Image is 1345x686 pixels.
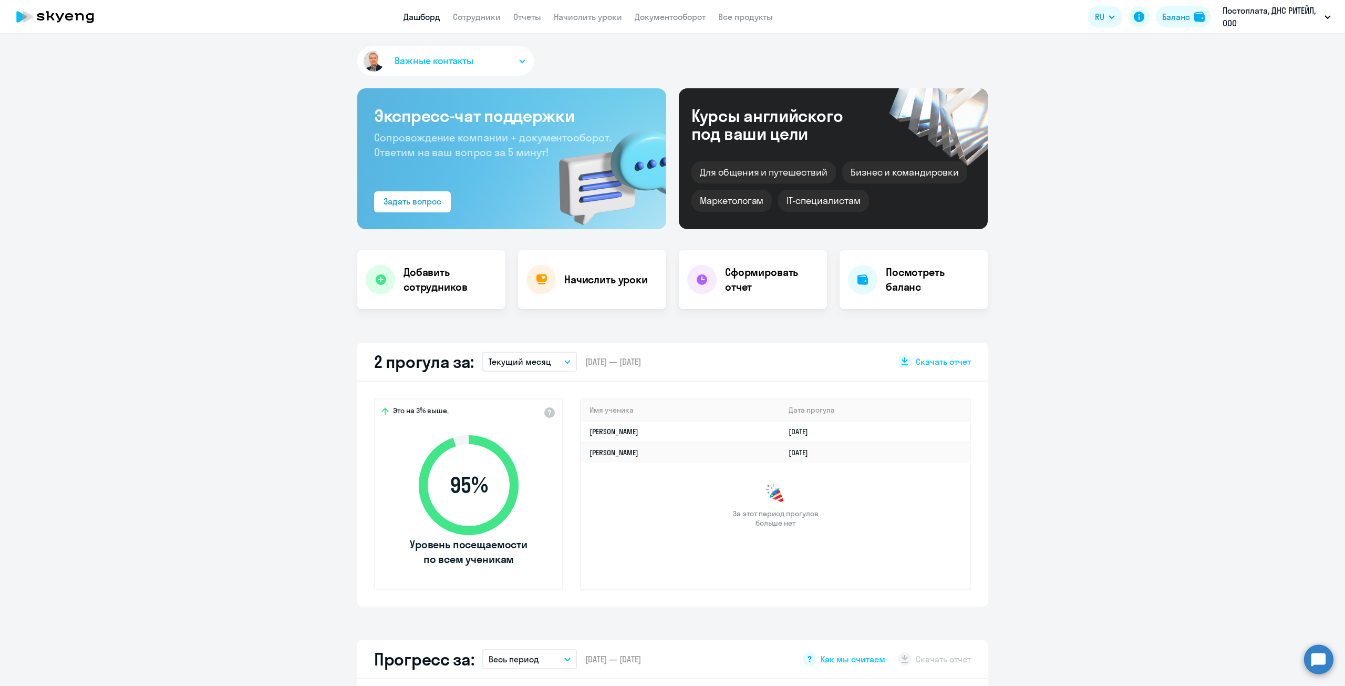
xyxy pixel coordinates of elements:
a: [DATE] [789,427,816,436]
span: Как мы считаем [821,653,885,665]
span: RU [1095,11,1104,23]
div: Баланс [1162,11,1190,23]
img: congrats [765,484,786,505]
span: Это на 3% выше, [393,406,449,418]
a: [DATE] [789,448,816,457]
div: IT-специалистам [778,190,868,212]
img: bg-img [544,111,666,229]
div: Маркетологам [691,190,772,212]
h2: 2 прогула за: [374,351,474,372]
div: Бизнес и командировки [842,161,967,183]
p: Текущий месяц [489,355,551,368]
button: Постоплата, ДНС РИТЕЙЛ, ООО [1217,4,1336,29]
span: Важные контакты [395,54,473,68]
h4: Начислить уроки [564,272,648,287]
th: Имя ученика [581,400,780,421]
p: Весь период [489,653,539,665]
img: avatar [361,49,386,74]
span: Скачать отчет [916,356,971,367]
h4: Сформировать отчет [725,265,819,294]
a: Отчеты [513,12,541,22]
span: [DATE] — [DATE] [585,653,641,665]
a: Документооборот [635,12,706,22]
a: Дашборд [403,12,440,22]
p: Постоплата, ДНС РИТЕЙЛ, ООО [1223,4,1320,29]
div: Курсы английского под ваши цели [691,107,871,142]
button: Балансbalance [1156,6,1211,27]
span: 95 % [408,473,529,498]
span: Уровень посещаемости по всем ученикам [408,537,529,567]
span: [DATE] — [DATE] [585,356,641,367]
button: Важные контакты [357,46,534,76]
div: Для общения и путешествий [691,161,836,183]
a: Все продукты [718,12,773,22]
th: Дата прогула [780,400,970,421]
h4: Посмотреть баланс [886,265,979,294]
span: Сопровождение компании + документооборот. Ответим на ваш вопрос за 5 минут! [374,131,612,159]
h3: Экспресс-чат поддержки [374,105,649,126]
button: Текущий месяц [482,352,577,372]
button: Задать вопрос [374,191,451,212]
button: RU [1088,6,1122,27]
h4: Добавить сотрудников [403,265,497,294]
img: balance [1194,12,1205,22]
a: Начислить уроки [554,12,622,22]
a: Сотрудники [453,12,501,22]
span: За этот период прогулов больше нет [731,509,820,528]
div: Задать вопрос [384,195,441,208]
h2: Прогресс за: [374,649,474,670]
button: Весь период [482,649,577,669]
a: [PERSON_NAME] [589,427,638,436]
a: [PERSON_NAME] [589,448,638,457]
